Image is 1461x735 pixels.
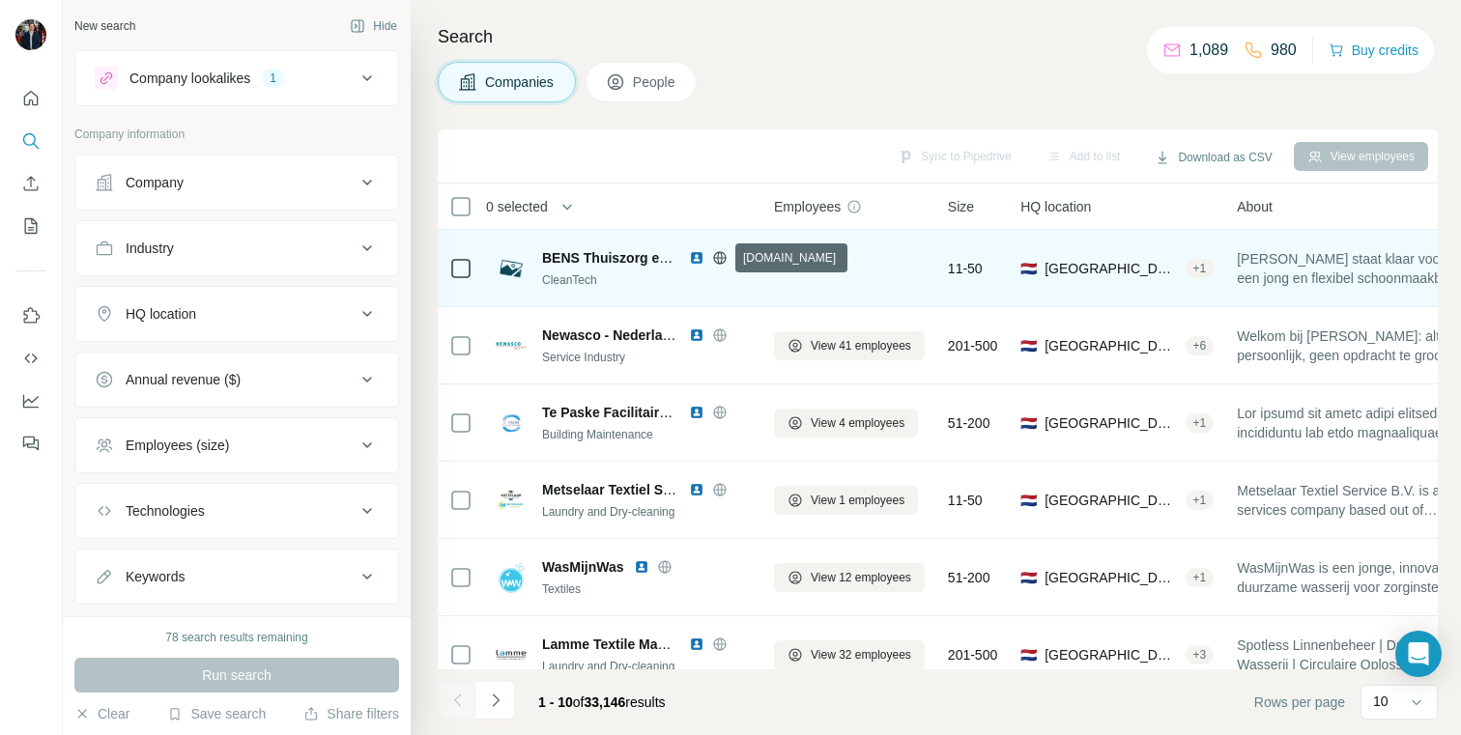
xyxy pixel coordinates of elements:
span: Size [948,197,974,216]
span: BENS Thuiszorg en Schoonmaakdiensten B.V [542,250,838,266]
button: Quick start [15,81,46,116]
span: [GEOGRAPHIC_DATA], [GEOGRAPHIC_DATA] [1045,568,1177,587]
div: + 6 [1186,337,1215,354]
span: 🇳🇱 [1020,259,1037,278]
img: Logo of Newasco - Nederlandse Wasserij Combinatie [496,330,527,361]
div: 78 search results remaining [165,629,307,646]
span: [GEOGRAPHIC_DATA], [GEOGRAPHIC_DATA] [1045,336,1177,355]
span: 🇳🇱 [1020,413,1037,433]
button: Keywords [75,553,398,600]
img: LinkedIn logo [689,482,704,497]
span: View 1 employees [811,492,904,509]
img: LinkedIn logo [689,327,704,343]
div: Annual revenue ($) [126,370,241,389]
button: Employees (size) [75,422,398,468]
div: CleanTech [542,271,751,289]
img: Logo of BENS Thuiszorg en Schoonmaakdiensten B.V [496,253,527,284]
button: Download as CSV [1141,143,1285,172]
div: Open Intercom Messenger [1395,631,1442,677]
button: Use Surfe on LinkedIn [15,298,46,333]
p: 10 [1373,692,1389,711]
span: of [573,694,585,710]
div: + 3 [1186,646,1215,664]
div: Technologies [126,501,205,521]
button: HQ location [75,291,398,337]
div: Company [126,173,184,192]
span: 201-500 [948,645,997,664]
span: results [538,694,666,710]
span: Metselaar Textiel Service B.V. [542,482,730,497]
div: Textiles [542,580,751,598]
button: View 1 employees [774,486,918,515]
img: Logo of Te Paske Facilitaire Dienstverlening [496,408,527,438]
span: - [774,261,779,276]
button: View 4 employees [774,409,918,438]
img: LinkedIn logo [689,405,704,420]
button: Annual revenue ($) [75,356,398,403]
button: Technologies [75,488,398,534]
button: Feedback [15,426,46,461]
span: 0 selected [486,197,548,216]
span: View 32 employees [811,646,911,664]
button: Share filters [303,704,399,723]
button: Navigate to next page [476,681,515,720]
span: About [1237,197,1273,216]
div: Employees (size) [126,436,229,455]
span: 1 - 10 [538,694,573,710]
p: 980 [1271,39,1297,62]
img: Avatar [15,19,46,50]
div: Industry [126,239,174,258]
img: LinkedIn logo [634,559,649,575]
img: LinkedIn logo [689,636,704,652]
span: Employees [774,197,841,216]
span: 11-50 [948,491,983,510]
button: Industry [75,225,398,271]
span: 🇳🇱 [1020,645,1037,664]
button: Save search [167,704,266,723]
div: 1 [262,70,284,87]
span: WasMijnWas [542,557,624,577]
span: [GEOGRAPHIC_DATA], [GEOGRAPHIC_DATA] [1045,413,1177,433]
button: Use Surfe API [15,341,46,376]
div: New search [74,17,135,35]
button: View 41 employees [774,331,925,360]
span: View 12 employees [811,569,911,586]
img: Logo of Metselaar Textiel Service B.V. [496,485,527,516]
span: [GEOGRAPHIC_DATA] [1045,259,1177,278]
button: Company [75,159,398,206]
span: View 41 employees [811,337,911,354]
button: Enrich CSV [15,166,46,201]
h4: Search [438,23,1438,50]
span: 51-200 [948,413,990,433]
img: LinkedIn logo [689,250,704,266]
span: Companies [485,72,556,92]
div: Laundry and Dry-cleaning [542,503,751,521]
button: Hide [336,12,411,41]
span: 33,146 [585,694,626,710]
p: Company information [74,126,399,143]
button: View 12 employees [774,563,925,592]
span: 🇳🇱 [1020,568,1037,587]
button: Clear [74,704,129,723]
img: Logo of WasMijnWas [496,562,527,593]
div: + 1 [1186,492,1215,509]
span: [GEOGRAPHIC_DATA], [GEOGRAPHIC_DATA] [1045,491,1177,510]
p: 1,089 [1189,39,1228,62]
span: Lamme Textile Management [542,636,722,652]
div: + 1 [1186,414,1215,432]
button: My lists [15,209,46,243]
div: + 1 [1186,569,1215,586]
button: Dashboard [15,383,46,418]
span: 11-50 [948,259,983,278]
button: View 32 employees [774,640,925,669]
button: Buy credits [1329,37,1418,64]
span: 201-500 [948,336,997,355]
span: [GEOGRAPHIC_DATA], [GEOGRAPHIC_DATA] [1045,645,1177,664]
div: Service Industry [542,349,751,366]
div: HQ location [126,304,196,324]
div: Laundry and Dry-cleaning [542,658,751,675]
span: Te Paske Facilitaire Dienstverlening [542,405,772,420]
span: Newasco - Nederlandse Wasserij Combinatie [542,327,830,343]
span: Rows per page [1254,693,1345,712]
div: Keywords [126,567,185,586]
